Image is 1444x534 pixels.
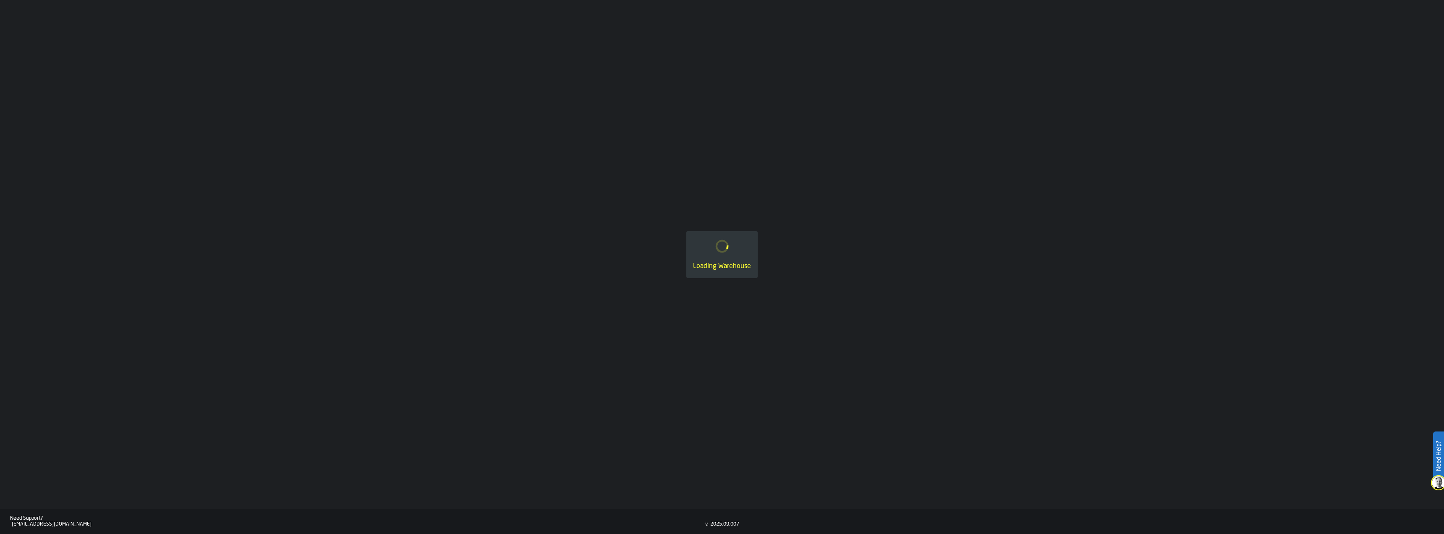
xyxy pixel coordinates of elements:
div: [EMAIL_ADDRESS][DOMAIN_NAME] [12,521,705,527]
div: Need Support? [10,516,705,521]
div: 2025.09.007 [710,521,739,527]
div: v. [705,521,709,527]
a: Need Support?[EMAIL_ADDRESS][DOMAIN_NAME] [10,516,705,527]
div: Loading Warehouse [693,261,751,271]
